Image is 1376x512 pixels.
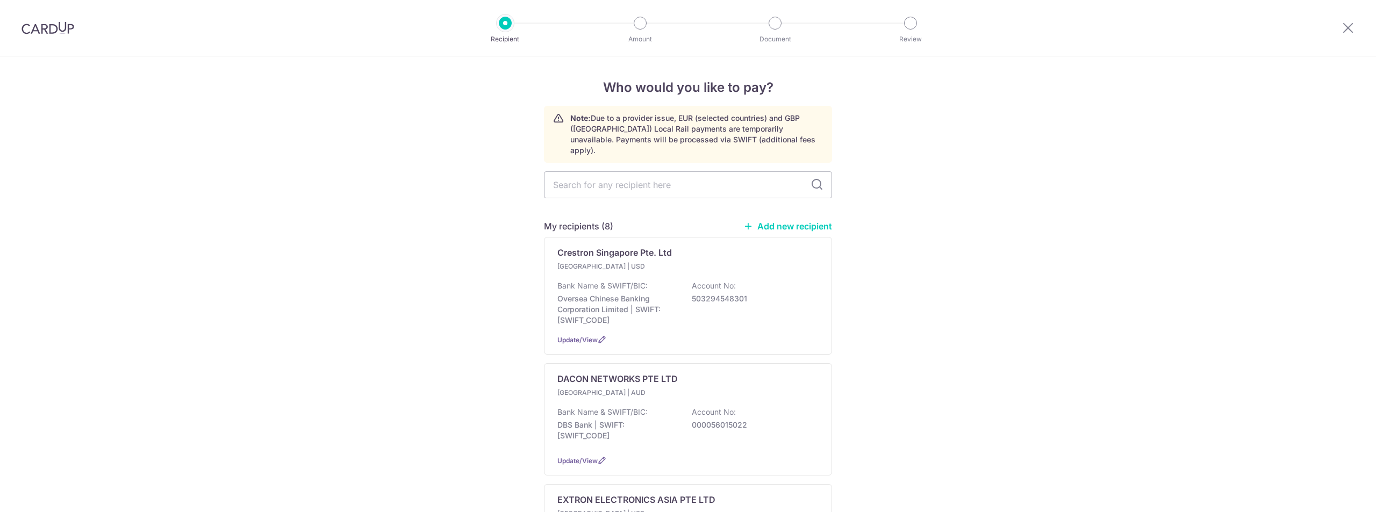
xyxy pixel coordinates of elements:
p: [GEOGRAPHIC_DATA] | AUD [557,387,684,398]
p: 503294548301 [692,293,812,304]
p: Recipient [465,34,545,45]
p: Bank Name & SWIFT/BIC: [557,407,648,417]
p: Crestron Singapore Pte. Ltd [557,246,672,259]
p: Account No: [692,407,736,417]
p: EXTRON ELECTRONICS ASIA PTE LTD [557,493,715,506]
h4: Who would you like to pay? [544,78,832,97]
p: DBS Bank | SWIFT: [SWIFT_CODE] [557,420,678,441]
p: Review [871,34,950,45]
input: Search for any recipient here [544,171,832,198]
p: Bank Name & SWIFT/BIC: [557,280,648,291]
a: Update/View [557,457,598,465]
iframe: Opens a widget where you can find more information [1307,480,1365,507]
img: CardUp [21,21,74,34]
a: Add new recipient [743,221,832,232]
a: Update/View [557,336,598,344]
p: Amount [600,34,680,45]
p: 000056015022 [692,420,812,430]
h5: My recipients (8) [544,220,613,233]
p: Oversea Chinese Banking Corporation Limited | SWIFT: [SWIFT_CODE] [557,293,678,326]
p: Due to a provider issue, EUR (selected countries) and GBP ([GEOGRAPHIC_DATA]) Local Rail payments... [570,113,823,156]
p: [GEOGRAPHIC_DATA] | USD [557,261,684,272]
p: DACON NETWORKS PTE LTD [557,372,678,385]
p: Document [735,34,815,45]
p: Account No: [692,280,736,291]
strong: Note: [570,113,591,122]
